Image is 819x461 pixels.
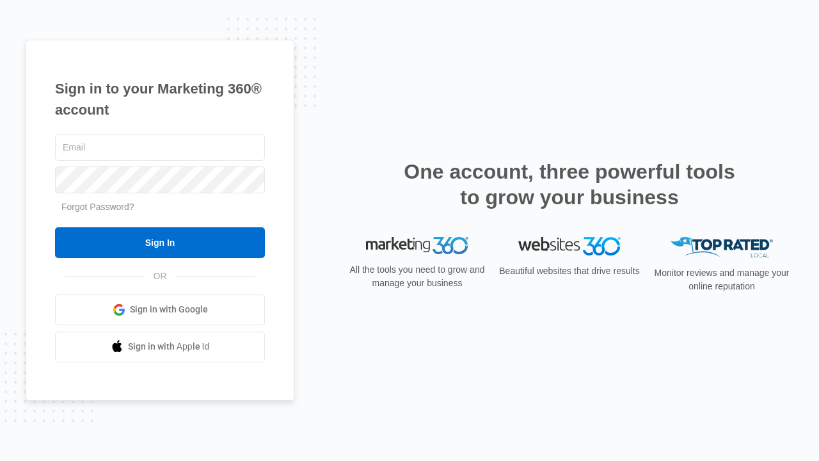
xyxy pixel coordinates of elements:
[498,264,641,278] p: Beautiful websites that drive results
[128,340,210,353] span: Sign in with Apple Id
[55,78,265,120] h1: Sign in to your Marketing 360® account
[55,295,265,325] a: Sign in with Google
[346,263,489,290] p: All the tools you need to grow and manage your business
[55,227,265,258] input: Sign In
[61,202,134,212] a: Forgot Password?
[518,237,621,255] img: Websites 360
[650,266,793,293] p: Monitor reviews and manage your online reputation
[400,159,739,210] h2: One account, three powerful tools to grow your business
[366,237,468,255] img: Marketing 360
[671,237,773,258] img: Top Rated Local
[145,270,176,283] span: OR
[130,303,208,316] span: Sign in with Google
[55,134,265,161] input: Email
[55,332,265,362] a: Sign in with Apple Id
